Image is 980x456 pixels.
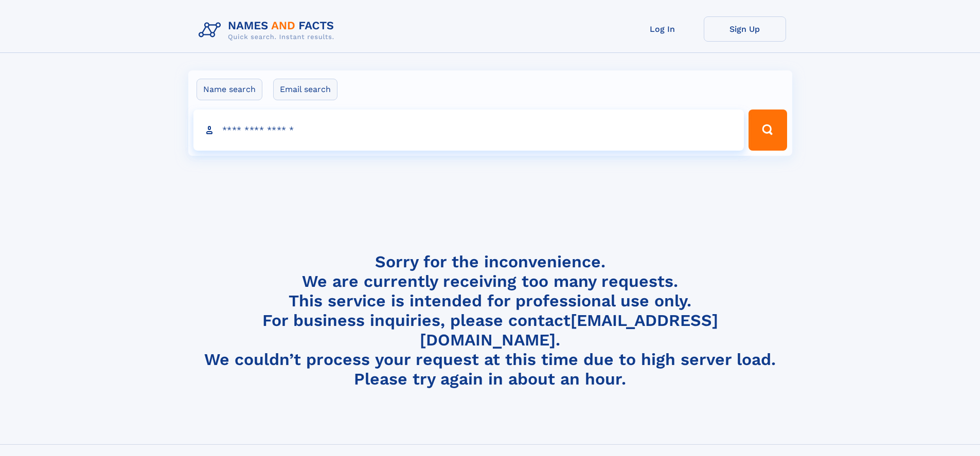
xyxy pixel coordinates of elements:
[621,16,704,42] a: Log In
[194,16,343,44] img: Logo Names and Facts
[193,110,744,151] input: search input
[749,110,787,151] button: Search Button
[197,79,262,100] label: Name search
[194,252,786,389] h4: Sorry for the inconvenience. We are currently receiving too many requests. This service is intend...
[273,79,337,100] label: Email search
[704,16,786,42] a: Sign Up
[420,311,718,350] a: [EMAIL_ADDRESS][DOMAIN_NAME]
